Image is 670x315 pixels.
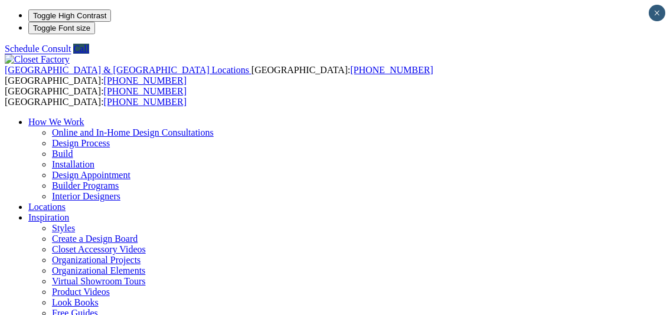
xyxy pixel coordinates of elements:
[350,65,433,75] a: [PHONE_NUMBER]
[52,297,99,307] a: Look Books
[104,86,187,96] a: [PHONE_NUMBER]
[52,138,110,148] a: Design Process
[33,11,106,20] span: Toggle High Contrast
[649,5,665,21] button: Close
[52,181,119,191] a: Builder Programs
[5,65,251,75] a: [GEOGRAPHIC_DATA] & [GEOGRAPHIC_DATA] Locations
[52,244,146,254] a: Closet Accessory Videos
[28,202,66,212] a: Locations
[33,24,90,32] span: Toggle Font size
[104,76,187,86] a: [PHONE_NUMBER]
[52,287,110,297] a: Product Videos
[52,127,214,137] a: Online and In-Home Design Consultations
[52,255,140,265] a: Organizational Projects
[52,223,75,233] a: Styles
[52,191,120,201] a: Interior Designers
[28,212,69,222] a: Inspiration
[73,44,89,54] a: Call
[52,159,94,169] a: Installation
[104,97,187,107] a: [PHONE_NUMBER]
[52,170,130,180] a: Design Appointment
[5,54,70,65] img: Closet Factory
[52,265,145,275] a: Organizational Elements
[5,65,433,86] span: [GEOGRAPHIC_DATA]: [GEOGRAPHIC_DATA]:
[28,22,95,34] button: Toggle Font size
[5,44,71,54] a: Schedule Consult
[52,149,73,159] a: Build
[52,234,138,244] a: Create a Design Board
[28,117,84,127] a: How We Work
[28,9,111,22] button: Toggle High Contrast
[5,86,187,107] span: [GEOGRAPHIC_DATA]: [GEOGRAPHIC_DATA]:
[5,65,249,75] span: [GEOGRAPHIC_DATA] & [GEOGRAPHIC_DATA] Locations
[52,276,146,286] a: Virtual Showroom Tours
